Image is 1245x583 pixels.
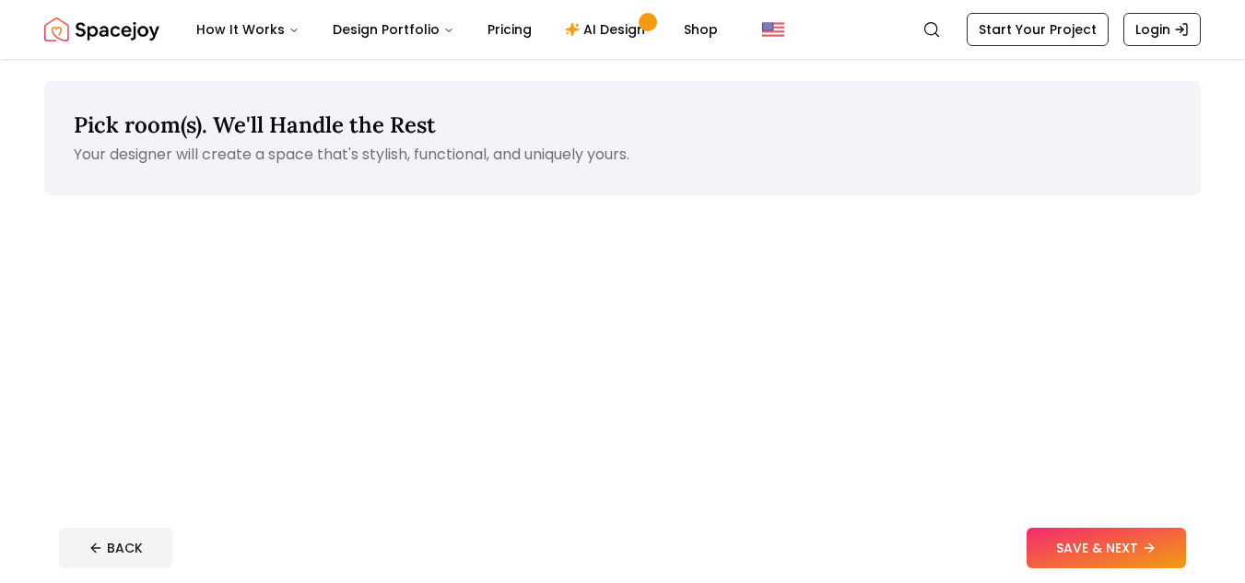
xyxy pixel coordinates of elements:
a: Shop [669,11,733,48]
button: How It Works [182,11,314,48]
span: Pick room(s). We'll Handle the Rest [74,111,436,139]
button: Design Portfolio [318,11,469,48]
a: Pricing [473,11,546,48]
a: Login [1123,13,1201,46]
button: SAVE & NEXT [1027,528,1186,568]
p: Your designer will create a space that's stylish, functional, and uniquely yours. [74,144,1171,166]
a: Start Your Project [967,13,1109,46]
img: Spacejoy Logo [44,11,159,48]
img: United States [762,18,784,41]
nav: Main [182,11,733,48]
button: BACK [59,528,172,568]
a: AI Design [550,11,665,48]
a: Spacejoy [44,11,159,48]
